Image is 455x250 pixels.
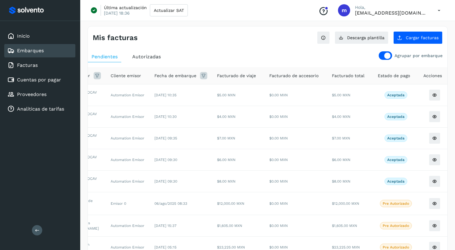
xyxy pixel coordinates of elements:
[106,128,150,149] td: Automation Emisor
[4,88,75,101] div: Proveedores
[106,149,150,171] td: Automation Emisor
[154,93,177,97] span: [DATE] 10:35
[332,73,364,79] span: Facturado total
[269,201,288,206] span: $0.00 MXN
[387,115,405,119] p: Aceptada
[269,93,288,97] span: $0.00 MXN
[17,48,44,53] a: Embarques
[217,201,244,206] span: $12,000.00 MXN
[4,102,75,116] div: Analiticas de tarifas
[332,136,350,140] span: $7.00 MXN
[17,62,38,68] a: Facturas
[269,73,319,79] span: Facturado de accesorio
[91,54,118,60] span: Pendientes
[154,158,177,162] span: [DATE] 09:30
[106,215,150,237] td: Automation Emisor
[332,224,357,228] span: $1,605.00 MXN
[395,53,443,58] p: Agrupar por embarque
[355,5,428,10] p: Hola,
[104,5,147,10] p: Última actualización
[4,44,75,57] div: Embarques
[217,115,236,119] span: $4.00 MXN
[17,106,64,112] a: Analiticas de tarifas
[269,224,288,228] span: $0.00 MXN
[132,54,161,60] span: Autorizadas
[4,29,75,43] div: Inicio
[154,201,187,206] span: 06/ago/2025 08:33
[217,158,236,162] span: $6.00 MXN
[355,10,428,16] p: mercedes@solvento.mx
[269,136,288,140] span: $0.00 MXN
[4,73,75,87] div: Cuentas por pagar
[106,171,150,192] td: Automation Emisor
[154,8,184,12] span: Actualizar SAT
[269,158,288,162] span: $0.00 MXN
[383,201,409,206] p: Pre Autorizado
[17,77,61,83] a: Cuentas por pagar
[217,73,256,79] span: Facturado de viaje
[332,179,350,183] span: $8.00 MXN
[104,10,130,16] p: [DATE] 18:36
[347,36,384,40] span: Descarga plantilla
[154,115,177,119] span: [DATE] 10:30
[154,73,196,79] span: Fecha de embarque
[332,115,350,119] span: $4.00 MXN
[217,179,236,183] span: $8.00 MXN
[423,73,442,79] span: Acciones
[383,224,409,228] p: Pre Autorizado
[387,158,405,162] p: Aceptada
[269,115,288,119] span: $0.00 MXN
[387,179,405,183] p: Aceptada
[17,33,30,39] a: Inicio
[393,31,443,44] button: Cargar facturas
[4,59,75,72] div: Facturas
[378,73,410,79] span: Estado de pago
[332,201,359,206] span: $12,000.00 MXN
[106,106,150,128] td: Automation Emisor
[154,136,177,140] span: [DATE] 09:35
[217,93,236,97] span: $5.00 MXN
[332,93,350,97] span: $5.00 MXN
[387,93,405,97] p: Aceptada
[217,224,242,228] span: $1,605.00 MXN
[269,245,288,249] span: $0.00 MXN
[154,179,177,183] span: [DATE] 09:30
[111,73,141,79] span: Cliente emisor
[217,136,235,140] span: $7.00 MXN
[154,245,177,249] span: [DATE] 05:15
[150,4,188,16] button: Actualizar SAT
[154,224,177,228] span: [DATE] 15:37
[106,192,150,215] td: Emisor 0
[335,31,388,44] button: Descarga plantilla
[17,91,47,97] a: Proveedores
[383,245,409,249] p: Pre Autorizado
[406,36,439,40] span: Cargar facturas
[269,179,288,183] span: $0.00 MXN
[93,33,138,42] h4: Mis facturas
[332,158,350,162] span: $6.00 MXN
[332,245,360,249] span: $23,225.00 MXN
[217,245,245,249] span: $23,225.00 MXN
[106,84,150,106] td: Automation Emisor
[387,136,405,140] p: Aceptada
